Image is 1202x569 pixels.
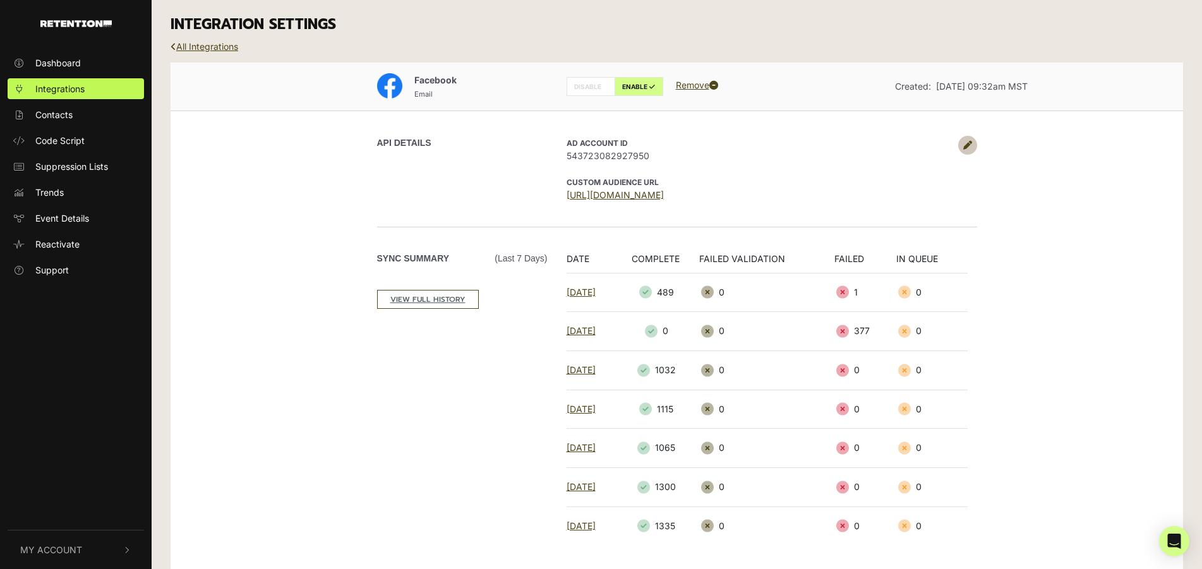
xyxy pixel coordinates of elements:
span: [DATE] 09:32am MST [936,81,1028,92]
a: Code Script [8,130,144,151]
span: (Last 7 days) [495,252,547,265]
td: 0 [699,506,834,545]
span: Support [35,263,69,277]
td: 0 [834,429,896,468]
td: 0 [699,312,834,351]
td: 0 [699,467,834,506]
td: 489 [619,273,699,312]
a: [DATE] [567,364,596,375]
img: Facebook [377,73,402,99]
span: Code Script [35,134,85,147]
td: 0 [699,350,834,390]
a: Dashboard [8,52,144,73]
td: 0 [699,390,834,429]
a: Reactivate [8,234,144,255]
td: 1335 [619,506,699,545]
span: Facebook [414,75,457,85]
h3: INTEGRATION SETTINGS [171,16,1183,33]
a: [DATE] [567,325,596,336]
td: 0 [834,390,896,429]
td: 0 [699,429,834,468]
span: Created: [895,81,931,92]
span: Event Details [35,212,89,225]
a: All Integrations [171,41,238,52]
td: 1 [834,273,896,312]
a: Contacts [8,104,144,125]
strong: CUSTOM AUDIENCE URL [567,177,659,187]
span: Suppression Lists [35,160,108,173]
td: 0 [834,506,896,545]
td: 0 [896,350,968,390]
a: [DATE] [567,520,596,531]
a: Remove [676,80,718,90]
th: IN QUEUE [896,252,968,273]
td: 1115 [619,390,699,429]
th: FAILED [834,252,896,273]
td: 0 [896,429,968,468]
label: ENABLE [615,77,663,96]
strong: AD Account ID [567,138,628,148]
span: Dashboard [35,56,81,69]
small: Email [414,90,433,99]
td: 1300 [619,467,699,506]
th: FAILED VALIDATION [699,252,834,273]
a: [DATE] [567,442,596,453]
label: API DETAILS [377,136,431,150]
td: 0 [699,273,834,312]
a: [URL][DOMAIN_NAME] [567,189,664,200]
span: Integrations [35,82,85,95]
a: Trends [8,182,144,203]
td: 0 [834,350,896,390]
th: COMPLETE [619,252,699,273]
img: Retention.com [40,20,112,27]
td: 0 [619,312,699,351]
div: Open Intercom Messenger [1159,526,1189,556]
span: 543723082927950 [567,149,952,162]
a: [DATE] [567,481,596,492]
td: 0 [896,467,968,506]
span: Contacts [35,108,73,121]
a: Event Details [8,208,144,229]
label: Sync Summary [377,252,548,265]
a: Suppression Lists [8,156,144,177]
td: 377 [834,312,896,351]
label: DISABLE [567,77,615,96]
a: [DATE] [567,404,596,414]
td: 0 [896,506,968,545]
button: My Account [8,530,144,569]
td: 0 [896,273,968,312]
a: Integrations [8,78,144,99]
td: 0 [834,467,896,506]
span: Trends [35,186,64,199]
td: 0 [896,390,968,429]
th: DATE [567,252,620,273]
a: [DATE] [567,287,596,297]
td: 1032 [619,350,699,390]
a: Support [8,260,144,280]
td: 0 [896,312,968,351]
a: VIEW FULL HISTORY [377,290,479,309]
span: Reactivate [35,237,80,251]
span: My Account [20,543,82,556]
td: 1065 [619,429,699,468]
